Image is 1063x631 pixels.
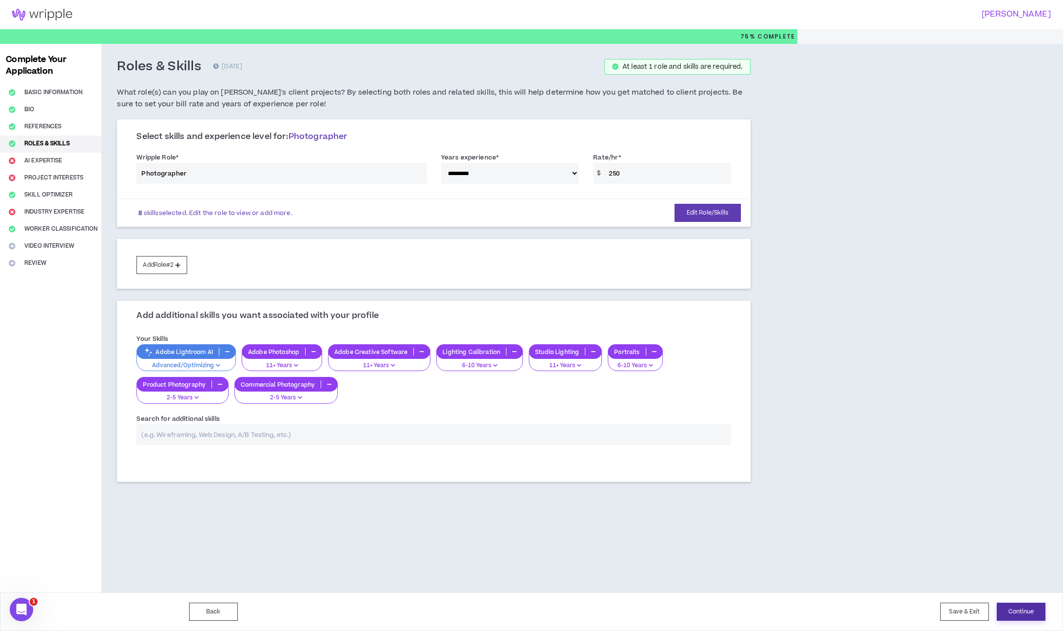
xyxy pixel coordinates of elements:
[437,348,506,355] p: Lighting Calibration
[614,361,656,370] p: 6-10 Years
[136,131,347,142] span: Select skills and experience level for:
[189,603,238,621] button: Back
[10,598,33,621] iframe: Intercom live chat
[136,331,168,347] label: Your Skills
[242,348,305,355] p: Adobe Photoshop
[235,381,321,388] p: Commercial Photography
[117,59,201,75] h3: Roles & Skills
[234,385,338,404] button: 2-5 Years
[755,32,795,41] span: Complete
[137,381,212,388] p: Product Photography
[740,29,795,44] p: 75%
[136,424,731,445] input: (e.g. Wireframing, Web Design, A/B Testing, etc.)
[136,353,236,372] button: Advanced/Optimizing
[608,348,645,355] p: Portraits
[136,311,378,321] h3: Add additional skills you want associated with your profile
[241,394,331,402] p: 2-5 Years
[436,353,523,372] button: 6-10 Years
[328,353,430,372] button: 11+ Years
[529,353,602,372] button: 11+ Years
[334,361,424,370] p: 11+ Years
[138,209,292,217] p: skills selected. Edit the role to view or add more.
[2,54,99,77] h3: Complete Your Application
[213,62,242,72] p: [DATE]
[675,204,741,222] button: Edit Role/Skills
[30,598,38,606] span: 1
[136,256,187,274] button: AddRole#2
[329,348,413,355] p: Adobe Creative Software
[143,361,230,370] p: Advanced/Optimizing
[137,348,219,355] p: Adobe Lightroom AI
[622,63,743,70] div: At least 1 role and skills are required.
[997,603,1045,621] button: Continue
[535,361,596,370] p: 11+ Years
[608,353,662,372] button: 6-10 Years
[138,209,142,217] b: 8
[289,131,348,142] span: Photographer
[136,411,219,427] label: Search for additional skills
[525,10,1051,19] h3: [PERSON_NAME]
[242,353,322,372] button: 11+ Years
[443,361,517,370] p: 6-10 Years
[248,361,316,370] p: 11+ Years
[136,385,229,404] button: 2-5 Years
[940,603,989,621] button: Save & Exit
[529,348,585,355] p: Studio Lighting
[117,87,750,110] h5: What role(s) can you play on [PERSON_NAME]'s client projects? By selecting both roles and related...
[612,63,618,70] span: check-circle
[143,394,222,402] p: 2-5 Years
